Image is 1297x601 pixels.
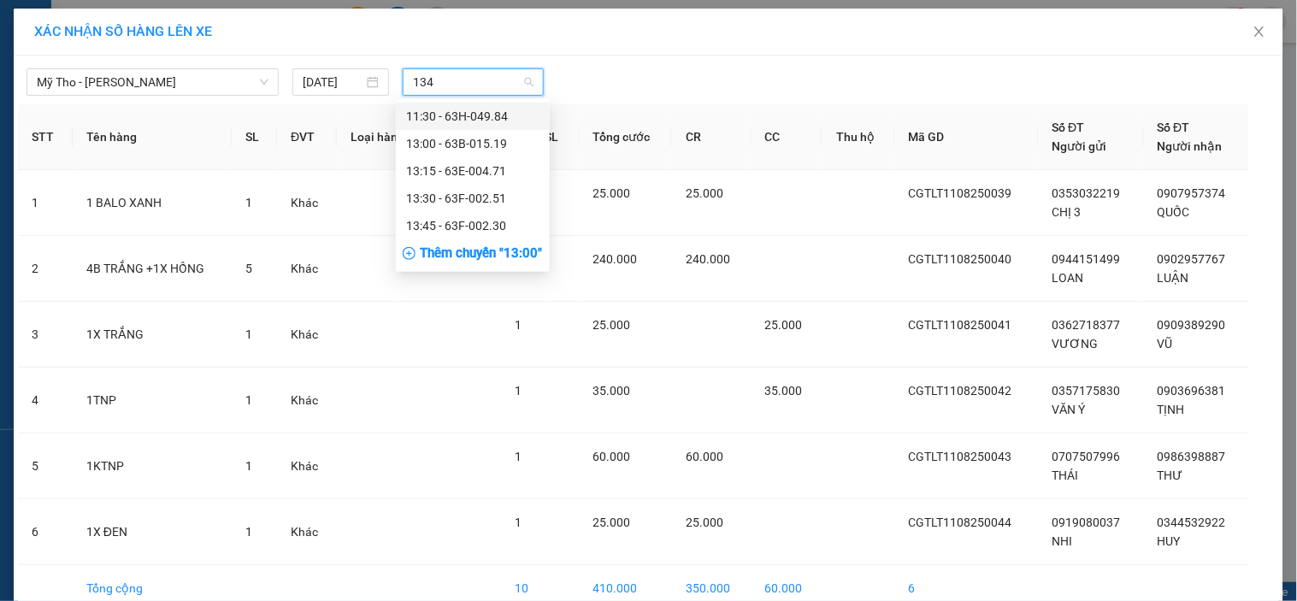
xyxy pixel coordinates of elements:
div: 13:15 - 63E-004.71 [406,162,539,180]
span: 0362718377 [1052,318,1121,332]
span: 0986398887 [1158,450,1226,463]
span: 1 [245,196,252,209]
span: CGTLT1108250041 [909,318,1012,332]
span: 0944151499 [1052,252,1121,266]
td: 1 [18,170,73,236]
div: 11:30 - 63H-049.84 [406,107,539,126]
span: CHỊ 3 [1052,205,1082,219]
span: VƯƠNG [1052,337,1099,351]
td: 2 [18,236,73,302]
span: 0902957767 [1158,252,1226,266]
span: TỊNH [1158,403,1185,416]
span: CGTLT1108250040 [909,252,1012,266]
span: 1 [516,450,522,463]
td: 1X TRẮNG [73,302,233,368]
td: 3 [18,302,73,368]
span: 1 [245,525,252,539]
button: Close [1235,9,1283,56]
th: CR [672,104,751,170]
td: Khác [277,236,337,302]
td: Khác [277,170,337,236]
td: 1 BALO XANH [73,170,233,236]
span: CGTLT1108250043 [909,450,1012,463]
span: VŨ [1158,337,1173,351]
span: 1 [245,327,252,341]
span: 25.000 [686,186,723,200]
span: 0907957374 [1158,186,1226,200]
input: 11/08/2025 [303,73,363,91]
span: VĂN Ý [1052,403,1086,416]
span: 60.000 [686,450,723,463]
span: close [1253,25,1266,38]
span: Số ĐT [1052,121,1085,134]
td: Khác [277,433,337,499]
th: ĐVT [277,104,337,170]
th: SL [232,104,277,170]
span: THÁI [1052,468,1079,482]
span: THƯ [1158,468,1183,482]
td: 4 [18,368,73,433]
td: 6 [18,499,73,565]
text: CGTLT1108250035 [80,81,311,111]
span: 5 [245,262,252,275]
td: Khác [277,368,337,433]
div: Thêm chuyến " 13:00 " [396,239,550,268]
span: 25.000 [593,186,631,200]
span: 1 [245,459,252,473]
span: 240.000 [686,252,730,266]
span: 35.000 [593,384,631,398]
span: HUY [1158,534,1181,548]
td: 4B TRẮNG +1X HỒNG [73,236,233,302]
th: Loại hàng [337,104,426,170]
span: 0353032219 [1052,186,1121,200]
span: plus-circle [403,247,416,260]
th: Mã GD [895,104,1039,170]
span: 0707507996 [1052,450,1121,463]
span: LUẬN [1158,271,1189,285]
span: QUỐC [1158,205,1190,219]
span: 240.000 [593,252,638,266]
span: CGTLT1108250042 [909,384,1012,398]
span: 1 [516,318,522,332]
span: CGTLT1108250039 [909,186,1012,200]
span: Số ĐT [1158,121,1190,134]
td: 1X ĐEN [73,499,233,565]
span: 0909389290 [1158,318,1226,332]
th: Tên hàng [73,104,233,170]
span: Người gửi [1052,139,1107,153]
span: 35.000 [765,384,803,398]
th: STT [18,104,73,170]
span: 25.000 [686,516,723,529]
th: Thu hộ [822,104,895,170]
span: 0357175830 [1052,384,1121,398]
div: Chợ Gạo [9,122,380,168]
th: Tổng cước [580,104,673,170]
span: XÁC NHẬN SỐ HÀNG LÊN XE [34,23,212,39]
span: 0344532922 [1158,516,1226,529]
span: Mỹ Tho - Hồ Chí Minh [37,69,268,95]
td: Khác [277,302,337,368]
td: Khác [277,499,337,565]
td: 1TNP [73,368,233,433]
span: 1 [516,384,522,398]
td: 1KTNP [73,433,233,499]
span: CGTLT1108250044 [909,516,1012,529]
span: Người nhận [1158,139,1223,153]
div: 13:30 - 63F-002.51 [406,189,539,208]
span: 25.000 [765,318,803,332]
span: 60.000 [593,450,631,463]
td: 5 [18,433,73,499]
span: 1 [245,393,252,407]
span: 0903696381 [1158,384,1226,398]
span: 1 [516,516,522,529]
span: 25.000 [593,318,631,332]
span: 25.000 [593,516,631,529]
th: CC [752,104,822,170]
div: 13:00 - 63B-015.19 [406,134,539,153]
span: LOAN [1052,271,1084,285]
span: NHI [1052,534,1073,548]
div: 13:45 - 63F-002.30 [406,216,539,235]
span: 0919080037 [1052,516,1121,529]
